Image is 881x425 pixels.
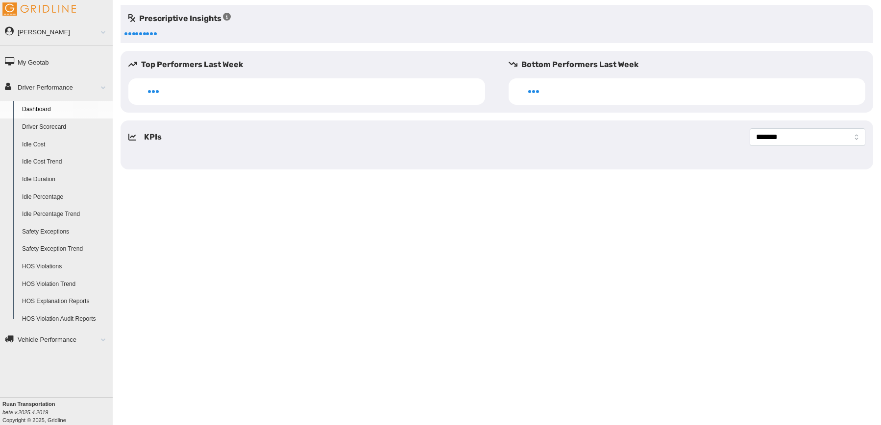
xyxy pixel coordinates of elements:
a: Idle Percentage [18,189,113,206]
h5: Top Performers Last Week [128,59,493,71]
img: Gridline [2,2,76,16]
a: Dashboard [18,101,113,118]
a: Idle Cost [18,136,113,154]
a: Safety Exceptions [18,223,113,241]
div: Copyright © 2025, Gridline [2,400,113,424]
a: HOS Violation Trend [18,276,113,293]
a: HOS Explanation Reports [18,293,113,310]
a: Idle Duration [18,171,113,189]
i: beta v.2025.4.2019 [2,409,48,415]
a: Idle Cost Trend [18,153,113,171]
a: HOS Violations [18,258,113,276]
h5: Bottom Performers Last Week [509,59,873,71]
a: HOS Violation Audit Reports [18,310,113,328]
a: Driver Scorecard [18,118,113,136]
b: Ruan Transportation [2,401,55,407]
h5: Prescriptive Insights [128,13,231,24]
a: Idle Percentage Trend [18,206,113,223]
a: Safety Exception Trend [18,240,113,258]
h5: KPIs [144,131,162,143]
